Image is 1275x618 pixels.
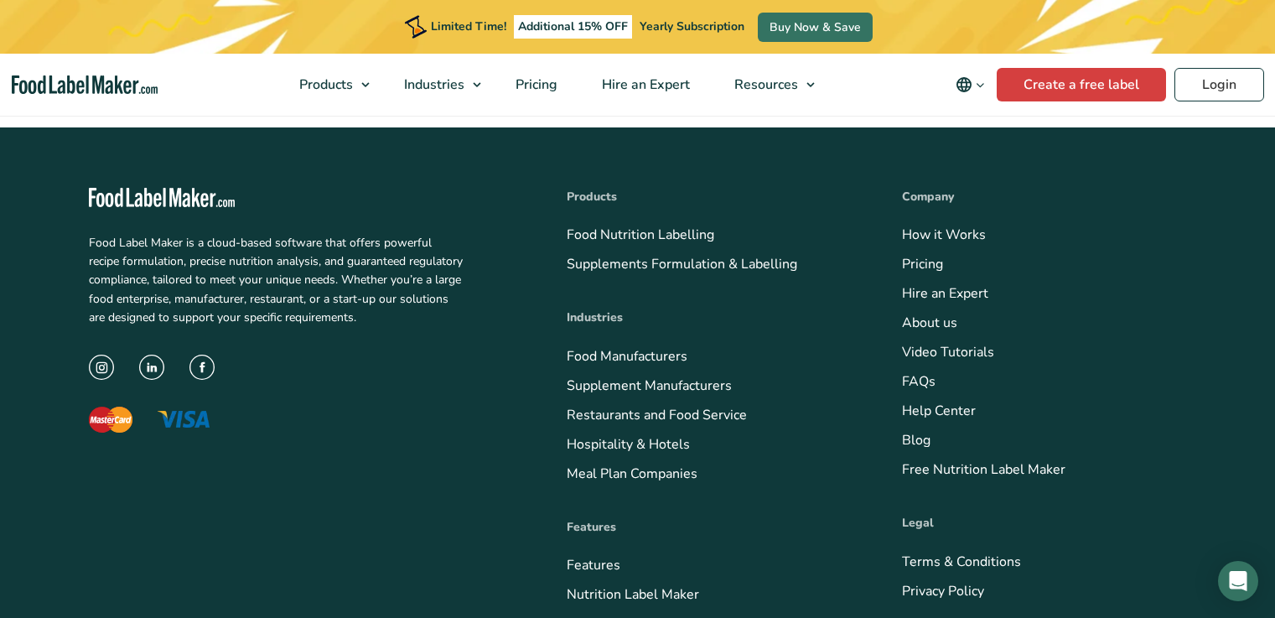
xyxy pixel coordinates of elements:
a: Restaurants and Food Service [567,406,747,424]
a: Features [567,556,620,574]
img: Food Label Maker - white [89,188,235,207]
a: Terms & Conditions [902,553,1021,571]
a: Products [277,54,378,116]
p: Industries [567,309,852,327]
p: Features [567,518,852,537]
a: Hire an Expert [580,54,708,116]
img: The Mastercard logo displaying a red circle saying [89,407,132,433]
p: Legal [902,514,1187,532]
span: Yearly Subscription [640,18,744,34]
a: Supplement Manufacturers [567,377,732,395]
a: Food Nutrition Labelling [567,226,714,244]
a: Privacy Policy [902,582,984,600]
span: Hire an Expert [597,75,692,94]
span: Industries [399,75,466,94]
span: Pricing [511,75,559,94]
a: Pricing [902,255,943,273]
img: The Visa logo with blue letters and a yellow flick above the [158,411,210,428]
p: Food Label Maker is a cloud-based software that offers powerful recipe formulation, precise nutri... [89,234,463,328]
a: Food Manufacturers [567,347,687,366]
a: Meal Plan Companies [567,465,697,483]
p: Company [902,188,1187,206]
a: How it Works [902,226,986,244]
a: Hire an Expert [902,284,988,303]
a: Video Tutorials [902,343,994,361]
a: About us [902,314,957,332]
p: Products [567,188,852,206]
img: LinkedIn Icon [139,355,164,380]
img: instagram icon [89,355,114,380]
a: Industries [382,54,490,116]
a: Supplements Formulation & Labelling [567,255,797,273]
a: FAQs [902,372,936,391]
a: Resources [713,54,823,116]
a: Create a free label [997,68,1166,101]
a: Nutrition Label Maker [567,585,699,604]
img: Facebook Icon [189,355,215,380]
a: Food Label Maker homepage [89,188,516,207]
span: Additional 15% OFF [514,15,632,39]
a: Help Center [902,402,976,420]
a: Hospitality & Hotels [567,435,690,454]
a: Free Nutrition Label Maker [902,460,1065,479]
button: Change language [944,68,997,101]
a: Login [1174,68,1264,101]
a: Food Label Maker homepage [12,75,158,95]
a: Buy Now & Save [758,13,873,42]
span: Resources [729,75,800,94]
span: Limited Time! [431,18,506,34]
a: Pricing [494,54,576,116]
div: Open Intercom Messenger [1218,561,1258,601]
span: Products [294,75,355,94]
a: Blog [902,431,930,449]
